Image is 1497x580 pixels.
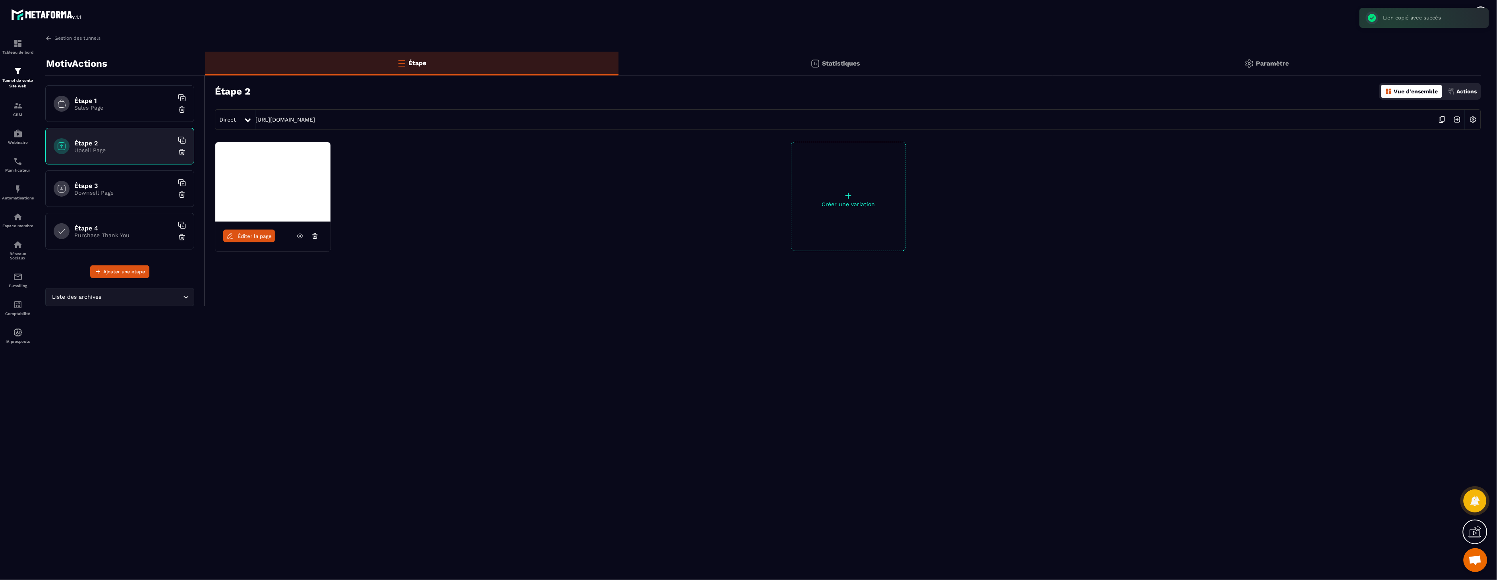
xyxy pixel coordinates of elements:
p: Étape [408,59,426,67]
img: automations [13,328,23,337]
img: image [215,142,240,150]
img: social-network [13,240,23,249]
img: trash [178,148,186,156]
img: formation [13,66,23,76]
p: Sales Page [74,104,174,111]
p: Tunnel de vente Site web [2,78,34,89]
img: formation [13,101,23,110]
a: automationsautomationsWebinaire [2,123,34,151]
a: automationsautomationsEspace membre [2,206,34,234]
p: Actions [1457,88,1477,95]
img: automations [13,129,23,138]
img: arrow-next.bcc2205e.svg [1450,112,1465,127]
a: accountantaccountantComptabilité [2,294,34,322]
p: Downsell Page [74,189,174,196]
a: formationformationTunnel de vente Site web [2,60,34,95]
p: Statistiques [822,60,861,67]
p: IA prospects [2,339,34,344]
p: Purchase Thank You [74,232,174,238]
p: Automatisations [2,196,34,200]
p: Espace membre [2,224,34,228]
img: arrow [45,35,52,42]
img: setting-w.858f3a88.svg [1466,112,1481,127]
p: E-mailing [2,284,34,288]
div: Search for option [45,288,194,306]
img: stats.20deebd0.svg [810,59,820,68]
p: Comptabilité [2,311,34,316]
span: Direct [219,116,236,123]
img: scheduler [13,157,23,166]
img: automations [13,212,23,222]
img: dashboard-orange.40269519.svg [1385,88,1393,95]
div: Ouvrir le chat [1464,548,1487,572]
span: Liste des archives [50,293,103,302]
a: [URL][DOMAIN_NAME] [255,116,315,123]
h3: Étape 2 [215,86,250,97]
img: automations [13,184,23,194]
p: Upsell Page [74,147,174,153]
span: Éditer la page [238,233,272,239]
p: Vue d'ensemble [1394,88,1438,95]
span: Ajouter une étape [103,268,145,276]
img: trash [178,233,186,241]
a: automationsautomationsAutomatisations [2,178,34,206]
a: schedulerschedulerPlanificateur [2,151,34,178]
a: emailemailE-mailing [2,266,34,294]
img: trash [178,106,186,114]
img: trash [178,191,186,199]
img: formation [13,39,23,48]
img: setting-gr.5f69749f.svg [1245,59,1254,68]
img: logo [11,7,83,21]
img: actions.d6e523a2.png [1448,88,1455,95]
p: MotivActions [46,56,107,72]
img: email [13,272,23,282]
p: Planificateur [2,168,34,172]
img: bars-o.4a397970.svg [397,58,406,68]
h6: Étape 4 [74,224,174,232]
p: Paramètre [1256,60,1289,67]
p: Créer une variation [791,201,906,207]
h6: Étape 1 [74,97,174,104]
a: Éditer la page [223,230,275,242]
p: CRM [2,112,34,117]
p: Tableau de bord [2,50,34,54]
p: + [791,190,906,201]
button: Ajouter une étape [90,265,149,278]
a: formationformationCRM [2,95,34,123]
p: Webinaire [2,140,34,145]
input: Search for option [103,293,181,302]
a: Gestion des tunnels [45,35,101,42]
a: formationformationTableau de bord [2,33,34,60]
h6: Étape 2 [74,139,174,147]
h6: Étape 3 [74,182,174,189]
a: social-networksocial-networkRéseaux Sociaux [2,234,34,266]
img: accountant [13,300,23,309]
p: Réseaux Sociaux [2,251,34,260]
